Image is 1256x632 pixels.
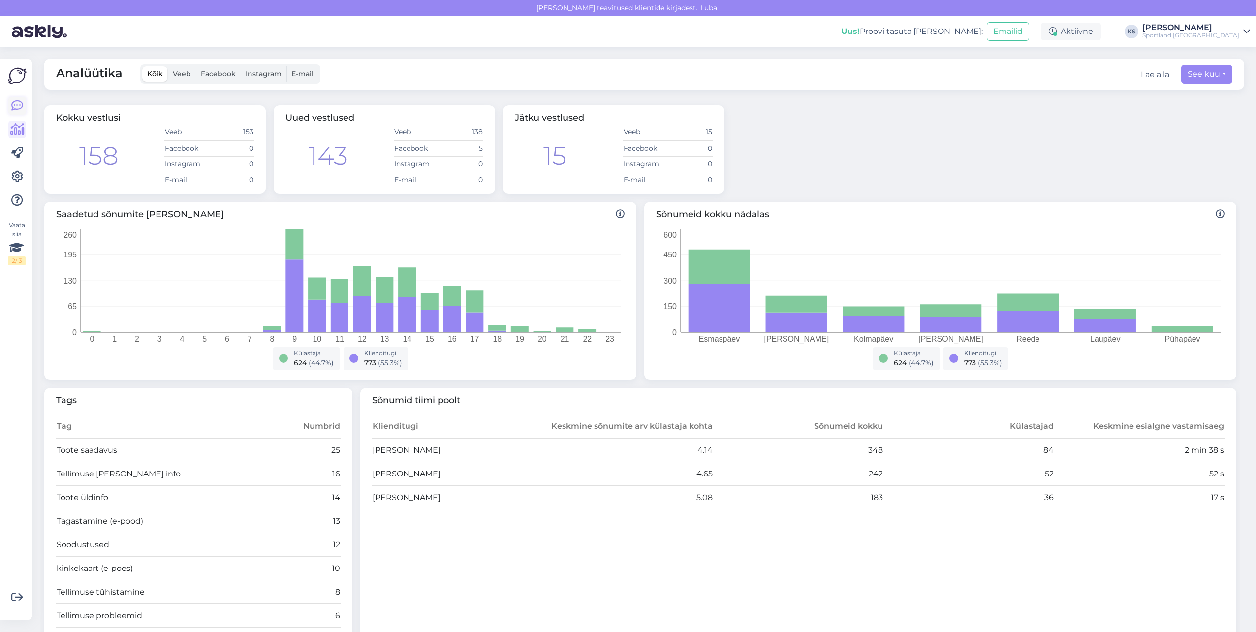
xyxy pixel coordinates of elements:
[542,415,713,439] th: Keskmine sõnumite arv külastaja kohta
[854,335,893,343] tspan: Kolmapäev
[663,251,677,259] tspan: 450
[269,439,340,462] td: 25
[8,66,27,85] img: Askly Logo
[164,125,209,140] td: Veeb
[63,276,77,284] tspan: 130
[538,335,547,343] tspan: 20
[894,349,934,358] div: Külastaja
[987,22,1029,41] button: Emailid
[56,415,269,439] th: Tag
[56,208,625,221] span: Saadetud sõnumite [PERSON_NAME]
[269,580,340,604] td: 8
[764,335,829,344] tspan: [PERSON_NAME]
[883,486,1054,509] td: 36
[291,69,314,78] span: E-mail
[56,394,341,407] span: Tags
[285,112,354,123] span: Uued vestlused
[201,69,236,78] span: Facebook
[668,140,713,156] td: 0
[364,358,376,367] span: 773
[894,358,907,367] span: 624
[309,137,348,175] div: 143
[1090,335,1120,343] tspan: Laupäev
[672,328,677,336] tspan: 0
[1125,25,1138,38] div: KS
[883,439,1054,462] td: 84
[56,580,269,604] td: Tellimuse tühistamine
[918,335,983,344] tspan: [PERSON_NAME]
[225,335,229,343] tspan: 6
[269,557,340,580] td: 10
[713,415,884,439] th: Sõnumeid kokku
[56,533,269,557] td: Soodustused
[403,335,411,343] tspan: 14
[90,335,94,343] tspan: 0
[663,276,677,284] tspan: 300
[269,486,340,509] td: 14
[623,156,668,172] td: Instagram
[8,221,26,265] div: Vaata siia
[8,256,26,265] div: 2 / 3
[209,125,254,140] td: 153
[883,415,1054,439] th: Külastajad
[425,335,434,343] tspan: 15
[471,335,479,343] tspan: 17
[439,156,483,172] td: 0
[964,349,1002,358] div: Klienditugi
[209,140,254,156] td: 0
[964,358,976,367] span: 773
[1141,69,1169,81] div: Lae alla
[79,137,119,175] div: 158
[841,26,983,37] div: Proovi tasuta [PERSON_NAME]:
[72,328,77,336] tspan: 0
[56,557,269,580] td: kinkekaart (e-poes)
[309,358,334,367] span: ( 44.7 %)
[173,69,191,78] span: Veeb
[372,462,543,486] td: [PERSON_NAME]
[1142,24,1239,32] div: [PERSON_NAME]
[269,509,340,533] td: 13
[663,230,677,239] tspan: 600
[269,462,340,486] td: 16
[439,125,483,140] td: 138
[623,172,668,188] td: E-mail
[269,604,340,628] td: 6
[380,335,389,343] tspan: 13
[294,358,307,367] span: 624
[56,509,269,533] td: Tagastamine (e-pood)
[164,156,209,172] td: Instagram
[909,358,934,367] span: ( 44.7 %)
[1165,335,1200,343] tspan: Pühapäev
[209,156,254,172] td: 0
[394,172,439,188] td: E-mail
[623,125,668,140] td: Veeb
[1142,32,1239,39] div: Sportland [GEOGRAPHIC_DATA]
[157,335,162,343] tspan: 3
[63,230,77,239] tspan: 260
[1142,24,1250,39] a: [PERSON_NAME]Sportland [GEOGRAPHIC_DATA]
[697,3,720,12] span: Luba
[1054,415,1225,439] th: Keskmine esialgne vastamisaeg
[378,358,402,367] span: ( 55.3 %)
[713,462,884,486] td: 242
[335,335,344,343] tspan: 11
[56,486,269,509] td: Toote üldinfo
[713,486,884,509] td: 183
[394,156,439,172] td: Instagram
[246,69,282,78] span: Instagram
[294,349,334,358] div: Külastaja
[623,140,668,156] td: Facebook
[663,302,677,311] tspan: 150
[883,462,1054,486] td: 52
[605,335,614,343] tspan: 23
[202,335,207,343] tspan: 5
[147,69,163,78] span: Kõik
[1054,439,1225,462] td: 2 min 38 s
[583,335,592,343] tspan: 22
[439,140,483,156] td: 5
[668,172,713,188] td: 0
[248,335,252,343] tspan: 7
[135,335,139,343] tspan: 2
[542,486,713,509] td: 5.08
[269,415,340,439] th: Numbrid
